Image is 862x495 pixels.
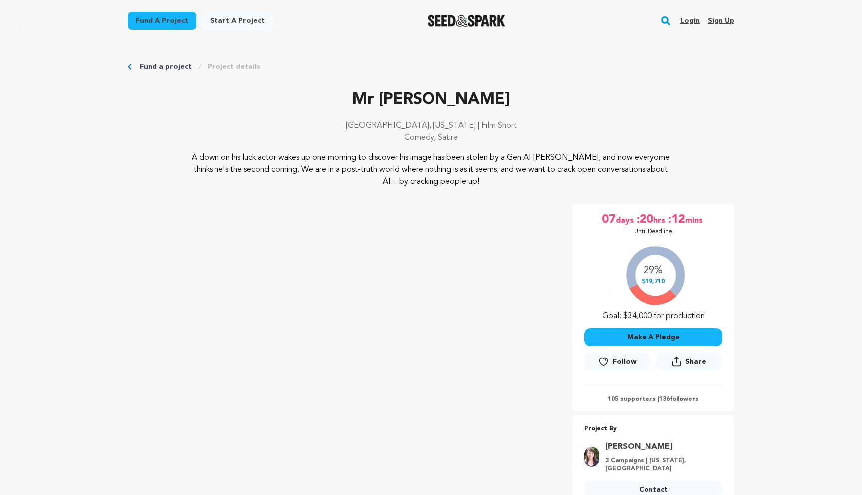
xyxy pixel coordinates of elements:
span: 136 [659,396,670,402]
p: Until Deadline [634,228,672,236]
a: Login [680,13,700,29]
a: Fund a project [128,12,196,30]
span: hrs [653,212,667,228]
button: Share [656,352,722,371]
a: Goto Emily Best profile [605,441,716,453]
span: days [616,212,636,228]
p: Project By [584,423,722,435]
a: Seed&Spark Homepage [428,15,506,27]
span: Share [656,352,722,375]
span: Follow [613,357,637,367]
a: Start a project [202,12,273,30]
span: :12 [667,212,685,228]
p: Comedy, Satire [128,132,734,144]
p: A down on his luck actor wakes up one morning to discover his image has been stolen by a Gen AI [... [189,152,674,188]
span: Share [685,357,706,367]
p: 3 Campaigns | [US_STATE], [GEOGRAPHIC_DATA] [605,457,716,473]
span: mins [685,212,705,228]
button: Make A Pledge [584,328,722,346]
img: Emily.jpg [584,447,599,467]
span: 07 [602,212,616,228]
div: Breadcrumb [128,62,734,72]
a: Fund a project [140,62,192,72]
img: Seed&Spark Logo Dark Mode [428,15,506,27]
p: 105 supporters | followers [584,395,722,403]
a: Follow [584,353,650,371]
a: Project details [208,62,260,72]
span: :20 [636,212,653,228]
a: Sign up [708,13,734,29]
p: Mr [PERSON_NAME] [128,88,734,112]
p: [GEOGRAPHIC_DATA], [US_STATE] | Film Short [128,120,734,132]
